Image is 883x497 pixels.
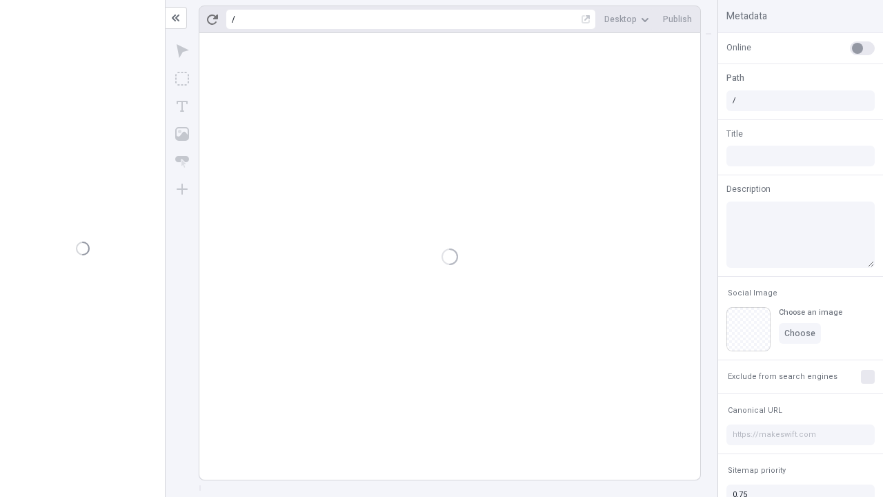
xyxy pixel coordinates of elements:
[170,94,195,119] button: Text
[604,14,637,25] span: Desktop
[663,14,692,25] span: Publish
[784,328,815,339] span: Choose
[170,66,195,91] button: Box
[726,41,751,54] span: Online
[725,285,780,302] button: Social Image
[599,9,655,30] button: Desktop
[725,402,785,419] button: Canonical URL
[725,369,840,385] button: Exclude from search engines
[726,425,875,445] input: https://makeswift.com
[170,149,195,174] button: Button
[779,323,821,344] button: Choose
[726,72,744,84] span: Path
[170,121,195,146] button: Image
[657,9,697,30] button: Publish
[728,465,786,476] span: Sitemap priority
[726,183,771,195] span: Description
[725,462,788,479] button: Sitemap priority
[728,288,777,298] span: Social Image
[728,371,837,382] span: Exclude from search engines
[232,14,235,25] div: /
[728,405,782,416] span: Canonical URL
[726,128,743,140] span: Title
[779,307,842,318] div: Choose an image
